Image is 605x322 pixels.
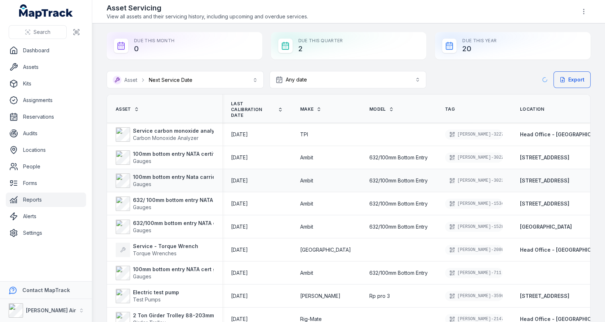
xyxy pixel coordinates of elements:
button: Search [9,25,67,39]
span: Make [300,106,313,112]
a: [GEOGRAPHIC_DATA] [520,223,572,230]
span: [PERSON_NAME] [300,292,341,300]
a: Alerts [6,209,86,224]
span: Search [34,28,50,36]
strong: 632/ 100mm bottom entry NATA cert gauge [133,197,243,204]
a: [STREET_ADDRESS] [520,177,569,184]
a: Assets [6,60,86,74]
time: 24/05/2025, 12:00:00 am [231,223,248,230]
span: Gauges [133,227,151,233]
span: Gauges [133,181,151,187]
div: [PERSON_NAME]-711 [445,268,503,278]
a: Make [300,106,321,112]
span: 632/100mm Bottom Entry [369,269,428,277]
span: [DATE] [231,154,248,160]
button: AssetNext Service Date [107,71,264,88]
div: [PERSON_NAME]-2080 [445,245,503,255]
span: Gauges [133,158,151,164]
span: [DATE] [231,177,248,184]
div: [PERSON_NAME]-3022 [445,153,503,163]
a: [STREET_ADDRESS] [520,292,569,300]
strong: 632/100mm bottom entry NATA cert gauge [133,220,241,227]
span: [STREET_ADDRESS] [520,200,569,207]
strong: 100mm bottom entry Nata carried gauge (0-2500kpa) [133,173,271,181]
a: 100mm bottom entry Nata carried gauge (0-2500kpa)Gauges [116,173,271,188]
a: People [6,159,86,174]
div: [PERSON_NAME]-3227 [445,129,503,140]
a: Assignments [6,93,86,107]
span: Carbon Monoxide Analyzer [133,135,199,141]
strong: [PERSON_NAME] Air [26,307,76,313]
span: Ambit [300,177,313,184]
span: Ambit [300,223,313,230]
time: 24/07/2025, 12:00:00 am [231,154,248,161]
span: Ambit [300,200,313,207]
span: [DATE] [231,200,248,207]
span: [STREET_ADDRESS] [520,154,569,160]
strong: Service - Torque Wrench [133,243,198,250]
time: 24/06/2025, 12:00:00 am [231,200,248,207]
a: 100mm bottom entry NATA cert gaugeGauges [116,266,229,280]
strong: Contact MapTrack [22,287,70,293]
strong: Service carbon monoxide analyzer [133,127,223,134]
a: Audits [6,126,86,141]
a: 632/100mm bottom entry NATA cert gaugeGauges [116,220,241,234]
a: Dashboard [6,43,86,58]
span: [DATE] [231,224,248,230]
div: [PERSON_NAME]-1528 [445,222,503,232]
a: Electric test pumpTest Pumps [116,289,179,303]
a: Reservations [6,110,86,124]
a: Locations [6,143,86,157]
span: View all assets and their servicing history, including upcoming and overdue services. [107,13,308,20]
span: [GEOGRAPHIC_DATA] [520,224,572,230]
a: Reports [6,193,86,207]
time: 24/07/2025, 12:00:00 am [231,177,248,184]
a: Forms [6,176,86,190]
a: Settings [6,226,86,240]
div: [PERSON_NAME]-3596 [445,291,503,301]
a: [STREET_ADDRESS] [520,154,569,161]
button: Export [553,71,591,88]
span: Gauges [133,273,151,279]
h2: Asset Servicing [107,3,308,13]
a: MapTrack [19,4,73,19]
time: 28/05/2025, 12:00:00 am [231,269,248,277]
span: [DATE] [231,131,248,137]
span: Rp pro 3 [369,292,390,300]
a: [STREET_ADDRESS] [520,200,569,207]
button: Any date [270,71,427,88]
span: Tag [445,106,455,112]
a: Service - Torque WrenchTorque Wrenches [116,243,198,257]
span: [DATE] [231,316,248,322]
span: Model [369,106,386,112]
span: [DATE] [231,247,248,253]
span: 632/100mm Bottom Entry [369,200,428,207]
a: Service carbon monoxide analyzerCarbon Monoxide Analyzer [116,127,223,142]
span: [DATE] [231,270,248,276]
strong: 100mm bottom entry NATA cert gauge [133,266,229,273]
time: 16/09/2019, 12:00:00 am [231,246,248,253]
strong: 2 Ton Girder Trolley 88-203mm [133,312,214,319]
time: 30/09/2024, 12:00:00 am [231,131,248,138]
span: 632/100mm Bottom Entry [369,154,428,161]
a: Kits [6,76,86,91]
span: Gauges [133,204,151,210]
span: Ambit [300,269,313,277]
span: 632/100mm Bottom Entry [369,177,428,184]
a: Last Calibration Date [231,101,283,118]
strong: 100mm bottom entry NATA certified gauge (0-2500kpa) [133,150,275,158]
a: Asset [116,106,139,112]
span: 632/100mm Bottom Entry [369,223,428,230]
span: Location [520,106,544,112]
div: [PERSON_NAME]-3023 [445,176,503,186]
a: 632/ 100mm bottom entry NATA cert gaugeGauges [116,197,243,211]
span: TPI [300,131,308,138]
span: [DATE] [231,293,248,299]
span: [GEOGRAPHIC_DATA] [300,246,351,253]
time: 04/04/2025, 12:00:00 am [231,292,248,300]
span: Torque Wrenches [133,250,177,256]
strong: Electric test pump [133,289,179,296]
span: Last Calibration Date [231,101,275,118]
span: Test Pumps [133,296,161,303]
